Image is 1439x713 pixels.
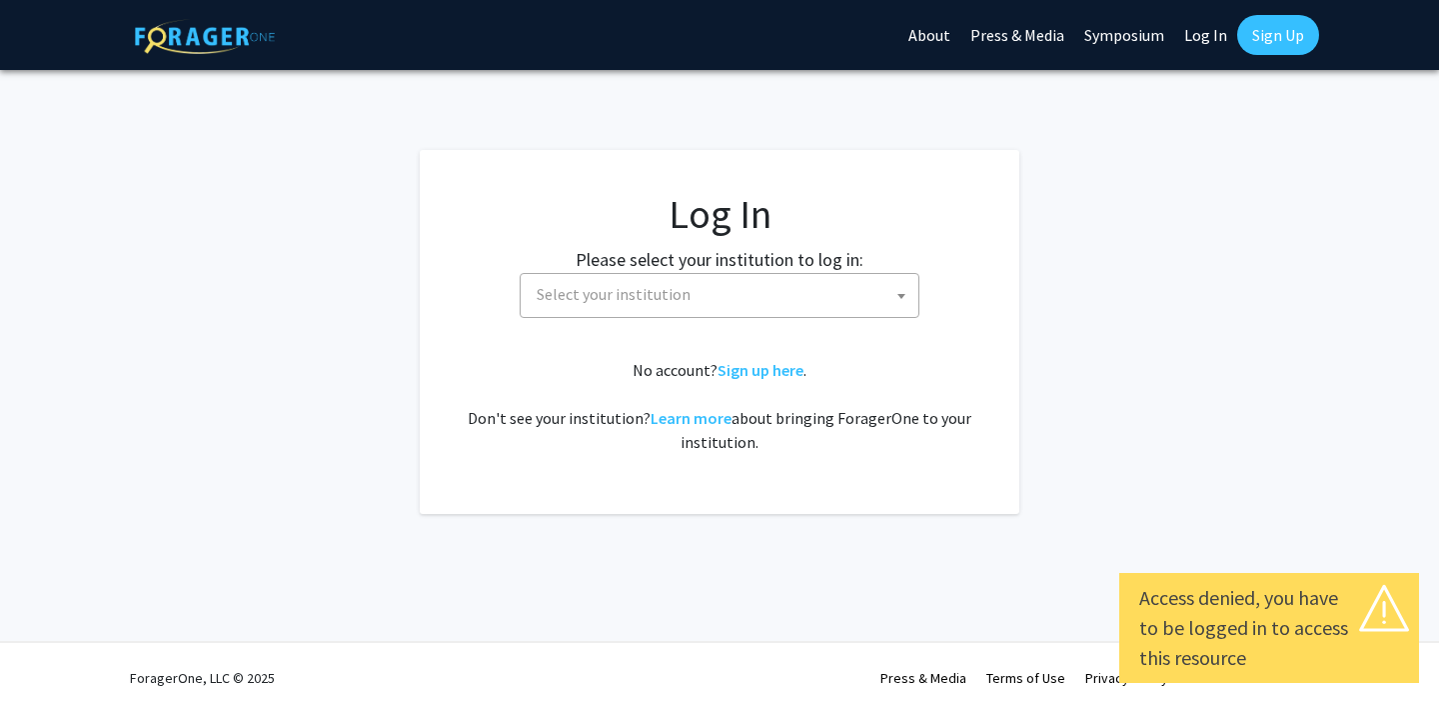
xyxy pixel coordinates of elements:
[880,669,966,687] a: Press & Media
[576,246,863,273] label: Please select your institution to log in:
[537,284,691,304] span: Select your institution
[135,19,275,54] img: ForagerOne Logo
[651,408,731,428] a: Learn more about bringing ForagerOne to your institution
[460,190,979,238] h1: Log In
[1139,583,1399,673] div: Access denied, you have to be logged in to access this resource
[460,358,979,454] div: No account? . Don't see your institution? about bringing ForagerOne to your institution.
[1085,669,1168,687] a: Privacy Policy
[1237,15,1319,55] a: Sign Up
[520,273,919,318] span: Select your institution
[718,360,803,380] a: Sign up here
[529,274,918,315] span: Select your institution
[986,669,1065,687] a: Terms of Use
[130,643,275,713] div: ForagerOne, LLC © 2025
